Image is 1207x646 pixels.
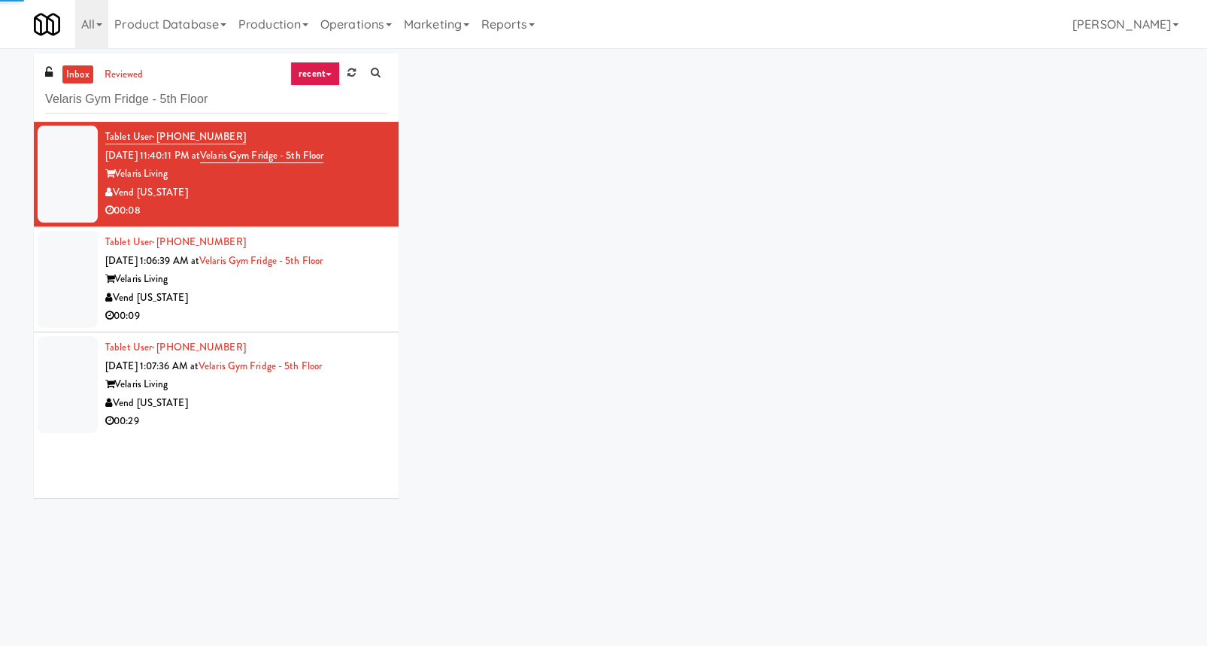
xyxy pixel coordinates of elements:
[199,253,323,268] a: Velaris Gym Fridge - 5th Floor
[105,307,387,326] div: 00:09
[105,394,387,413] div: Vend [US_STATE]
[105,359,199,373] span: [DATE] 1:07:36 AM at
[199,359,322,373] a: Velaris Gym Fridge - 5th Floor
[105,289,387,308] div: Vend [US_STATE]
[62,65,93,84] a: inbox
[105,165,387,183] div: Velaris Living
[105,202,387,220] div: 00:08
[105,183,387,202] div: Vend [US_STATE]
[105,129,246,144] a: Tablet User· [PHONE_NUMBER]
[105,253,199,268] span: [DATE] 1:06:39 AM at
[45,86,387,114] input: Search vision orders
[105,235,246,249] a: Tablet User· [PHONE_NUMBER]
[152,235,246,249] span: · [PHONE_NUMBER]
[34,227,399,332] li: Tablet User· [PHONE_NUMBER][DATE] 1:06:39 AM atVelaris Gym Fridge - 5th FloorVelaris LivingVend [...
[200,148,323,163] a: Velaris Gym Fridge - 5th Floor
[34,11,60,38] img: Micromart
[105,412,387,431] div: 00:29
[105,270,387,289] div: Velaris Living
[34,122,399,227] li: Tablet User· [PHONE_NUMBER][DATE] 11:40:11 PM atVelaris Gym Fridge - 5th FloorVelaris LivingVend ...
[34,332,399,437] li: Tablet User· [PHONE_NUMBER][DATE] 1:07:36 AM atVelaris Gym Fridge - 5th FloorVelaris LivingVend [...
[152,340,246,354] span: · [PHONE_NUMBER]
[105,375,387,394] div: Velaris Living
[105,148,200,162] span: [DATE] 11:40:11 PM at
[290,62,340,86] a: recent
[105,340,246,354] a: Tablet User· [PHONE_NUMBER]
[152,129,246,144] span: · [PHONE_NUMBER]
[101,65,147,84] a: reviewed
